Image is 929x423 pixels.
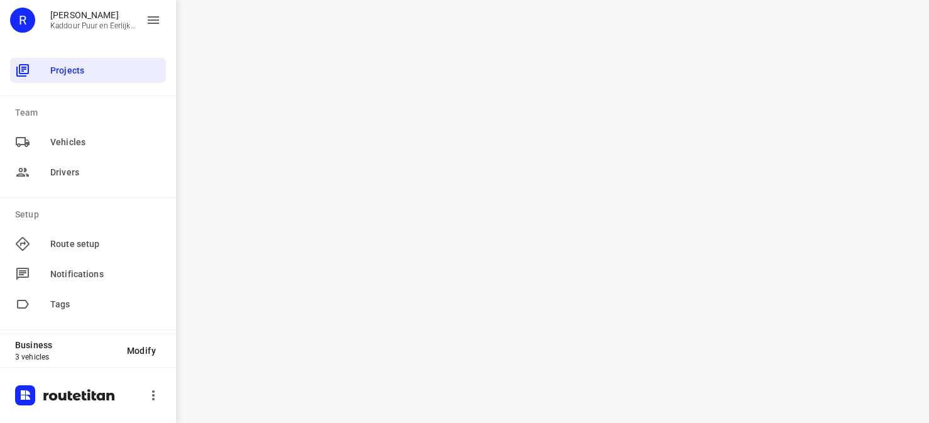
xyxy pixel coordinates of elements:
p: Kaddour Puur en Eerlijk Vlees B.V. [50,21,136,30]
p: 3 vehicles [15,353,117,361]
div: Notifications [10,261,166,287]
div: Projects [10,58,166,83]
div: Tags [10,292,166,317]
div: Route setup [10,231,166,256]
span: Modify [127,346,156,356]
span: Tags [50,298,161,311]
span: Projects [50,64,161,77]
p: Team [15,106,166,119]
span: Route setup [50,238,161,251]
p: Rachid Kaddour [50,10,136,20]
button: Modify [117,339,166,362]
div: R [10,8,35,33]
span: Notifications [50,268,161,281]
span: Drivers [50,166,161,179]
p: Business [15,340,117,350]
div: Vehicles [10,129,166,155]
p: Setup [15,208,166,221]
div: Drivers [10,160,166,185]
span: Vehicles [50,136,161,149]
